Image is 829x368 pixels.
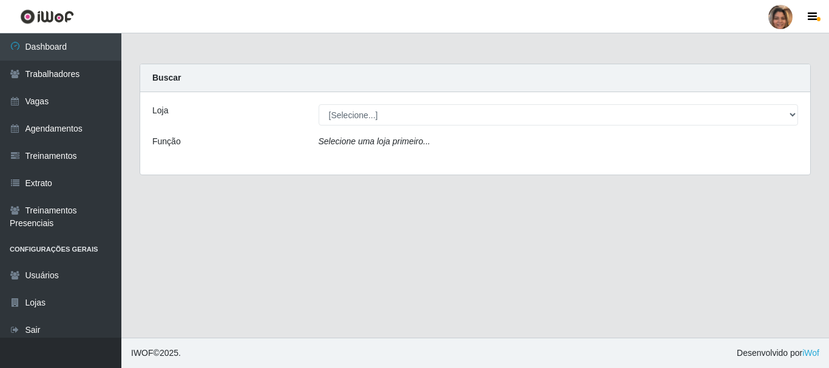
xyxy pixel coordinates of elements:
img: CoreUI Logo [20,9,74,24]
span: Desenvolvido por [737,347,819,360]
label: Função [152,135,181,148]
span: © 2025 . [131,347,181,360]
label: Loja [152,104,168,117]
strong: Buscar [152,73,181,82]
span: IWOF [131,348,154,358]
i: Selecione uma loja primeiro... [319,136,430,146]
a: iWof [802,348,819,358]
